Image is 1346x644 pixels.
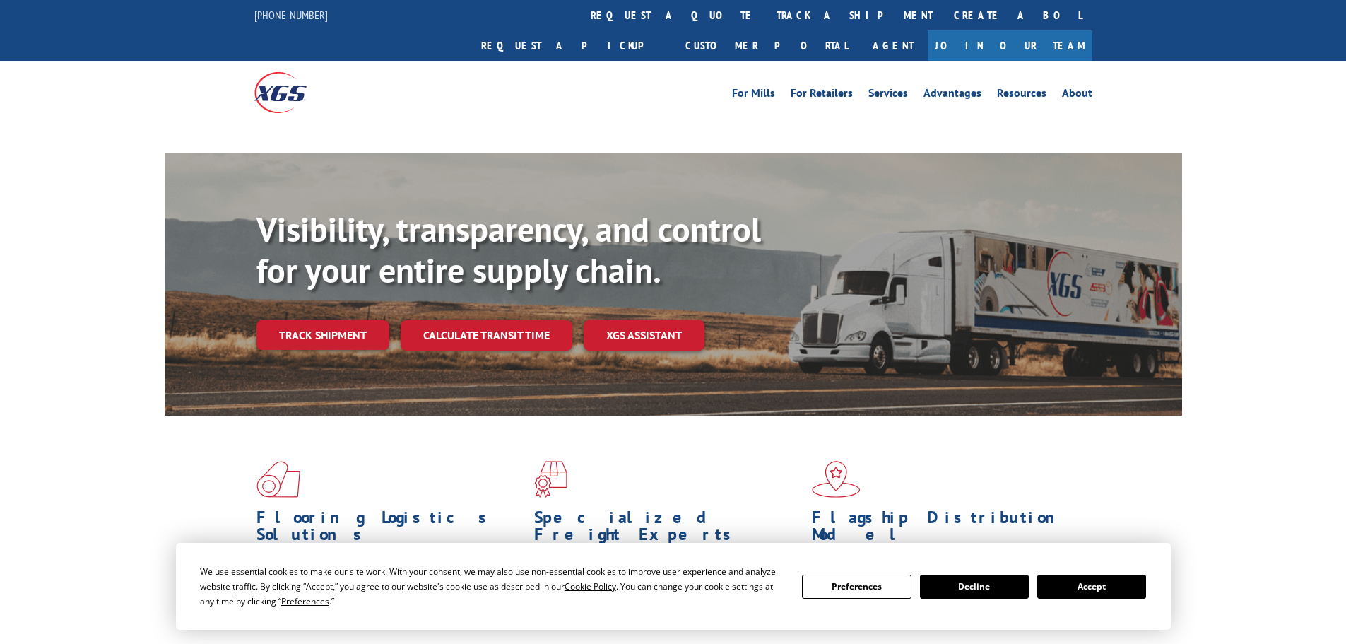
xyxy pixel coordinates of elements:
[534,461,567,498] img: xgs-icon-focused-on-flooring-red
[176,543,1171,630] div: Cookie Consent Prompt
[1062,88,1092,103] a: About
[565,580,616,592] span: Cookie Policy
[923,88,981,103] a: Advantages
[200,564,785,609] div: We use essential cookies to make our site work. With your consent, we may also use non-essential ...
[281,595,329,607] span: Preferences
[675,30,858,61] a: Customer Portal
[256,207,761,292] b: Visibility, transparency, and control for your entire supply chain.
[584,320,704,351] a: XGS ASSISTANT
[920,575,1029,599] button: Decline
[256,320,389,350] a: Track shipment
[254,8,328,22] a: [PHONE_NUMBER]
[256,509,524,550] h1: Flooring Logistics Solutions
[256,461,300,498] img: xgs-icon-total-supply-chain-intelligence-red
[858,30,928,61] a: Agent
[812,461,861,498] img: xgs-icon-flagship-distribution-model-red
[1037,575,1146,599] button: Accept
[401,320,572,351] a: Calculate transit time
[997,88,1046,103] a: Resources
[791,88,853,103] a: For Retailers
[534,509,801,550] h1: Specialized Freight Experts
[732,88,775,103] a: For Mills
[928,30,1092,61] a: Join Our Team
[812,509,1079,550] h1: Flagship Distribution Model
[868,88,908,103] a: Services
[471,30,675,61] a: Request a pickup
[802,575,911,599] button: Preferences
